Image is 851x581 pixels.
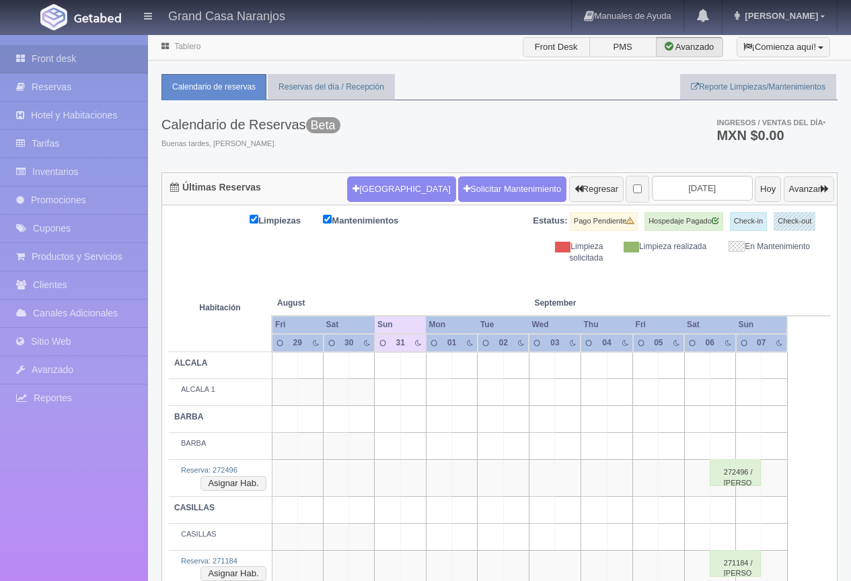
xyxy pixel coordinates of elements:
[533,215,567,228] label: Estatus:
[323,212,418,228] label: Mantenimientos
[478,316,529,334] th: Tue
[784,176,834,202] button: Avanzar
[272,316,323,334] th: Fri
[774,212,815,231] label: Check-out
[510,241,614,264] div: Limpieza solicitada
[710,550,761,577] div: 271184 / [PERSON_NAME]
[754,337,769,349] div: 07
[200,476,266,491] button: Asignar Hab.
[570,212,638,231] label: Pago Pendiente
[161,74,266,100] a: Calendario de reservas
[736,316,787,334] th: Sun
[523,37,590,57] label: Front Desk
[250,212,321,228] label: Limpiezas
[268,74,395,100] a: Reservas del día / Recepción
[181,466,237,474] a: Reserva: 272496
[74,13,121,23] img: Getabed
[613,241,716,252] div: Limpieza realizada
[716,241,820,252] div: En Mantenimiento
[684,316,735,334] th: Sat
[755,176,781,202] button: Hoy
[716,118,825,127] span: Ingresos / Ventas del día
[741,11,818,21] span: [PERSON_NAME]
[277,298,369,309] span: August
[529,316,581,334] th: Wed
[323,215,332,224] input: Mantenimientos
[445,337,459,349] div: 01
[710,459,761,486] div: 272496 / [PERSON_NAME]
[496,337,511,349] div: 02
[656,37,723,57] label: Avanzado
[161,139,340,149] span: Buenas tardes, [PERSON_NAME].
[161,117,340,132] h3: Calendario de Reservas
[581,316,632,334] th: Thu
[633,316,684,334] th: Fri
[174,412,203,421] b: BARBA
[250,215,258,224] input: Limpiezas
[200,566,266,581] button: Asignar Hab.
[680,74,836,100] a: Reporte Limpiezas/Mantenimientos
[458,176,566,202] a: Solicitar Mantenimiento
[174,42,200,51] a: Tablero
[347,176,455,202] button: [GEOGRAPHIC_DATA]
[306,117,340,133] span: Beta
[426,316,477,334] th: Mon
[290,337,305,349] div: 29
[393,337,408,349] div: 31
[168,7,285,24] h4: Grand Casa Naranjos
[730,212,767,231] label: Check-in
[324,316,375,334] th: Sat
[199,303,240,312] strong: Habitación
[589,37,657,57] label: PMS
[342,337,357,349] div: 30
[181,557,237,565] a: Reserva: 271184
[174,503,215,512] b: CASILLAS
[569,176,624,202] button: Regresar
[170,182,261,193] h4: Últimas Reservas
[716,129,825,142] h3: MXN $0.00
[534,298,627,309] span: September
[737,37,830,57] button: ¡Comienza aquí!
[174,358,207,368] b: ALCALA
[174,529,266,540] div: CASILLAS
[702,337,717,349] div: 06
[599,337,614,349] div: 04
[174,384,266,395] div: ALCALA 1
[548,337,562,349] div: 03
[375,316,426,334] th: Sun
[651,337,666,349] div: 05
[40,4,67,30] img: Getabed
[174,438,266,449] div: BARBA
[644,212,723,231] label: Hospedaje Pagado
